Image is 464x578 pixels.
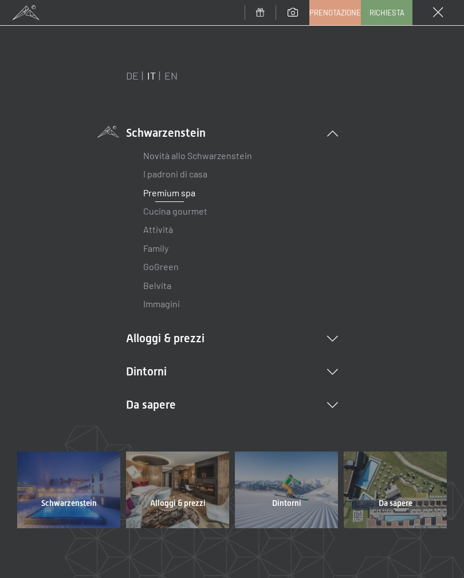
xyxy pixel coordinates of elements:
[123,452,232,528] a: Alloggi & prezzi Vacanze wellness in Alto Adige: 7.700m² di spa, 10 saune e…
[369,7,404,18] span: Richiesta
[143,280,171,291] a: Belvita
[143,205,207,216] a: Cucina gourmet
[143,224,173,235] a: Attività
[379,498,412,509] span: Da sapere
[126,69,139,82] a: DE
[272,498,301,509] span: Dintorni
[164,69,178,82] a: EN
[14,452,123,528] a: Schwarzenstein Vacanze wellness in Alto Adige: 7.700m² di spa, 10 saune e…
[310,1,360,25] a: Prenotazione
[143,298,180,309] a: Immagini
[341,452,450,528] a: Da sapere Vacanze wellness in Alto Adige: 7.700m² di spa, 10 saune e…
[143,187,195,198] a: Premium spa
[143,150,252,161] a: Novità allo Schwarzenstein
[143,168,207,179] a: I padroni di casa
[309,7,361,18] span: Prenotazione
[150,498,206,509] span: Alloggi & prezzi
[232,452,341,528] a: Dintorni Vacanze wellness in Alto Adige: 7.700m² di spa, 10 saune e…
[147,69,156,82] a: IT
[143,243,168,254] a: Family
[143,261,179,272] a: GoGreen
[361,1,412,25] a: Richiesta
[41,498,97,509] span: Schwarzenstein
